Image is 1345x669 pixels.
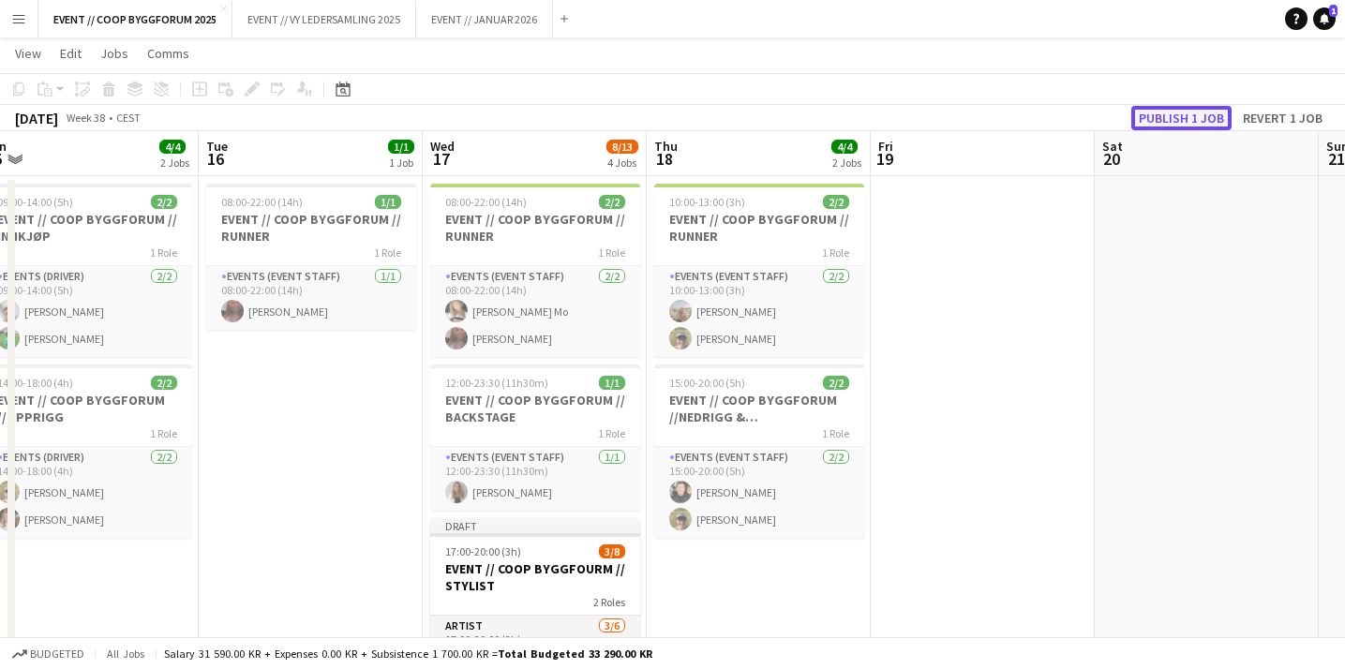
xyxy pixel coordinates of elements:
span: 2/2 [599,195,625,209]
a: Jobs [93,41,136,66]
span: 08:00-22:00 (14h) [445,195,527,209]
span: All jobs [103,647,148,661]
span: 18 [651,148,678,170]
span: 1 Role [822,426,849,440]
span: Week 38 [62,111,109,125]
span: 08:00-22:00 (14h) [221,195,303,209]
app-card-role: Events (Event Staff)1/112:00-23:30 (11h30m)[PERSON_NAME] [430,447,640,511]
app-card-role: Events (Event Staff)1/108:00-22:00 (14h)[PERSON_NAME] [206,266,416,330]
span: 8/13 [606,140,638,154]
span: Fri [878,138,893,155]
app-job-card: 10:00-13:00 (3h)2/2EVENT // COOP BYGGFORUM // RUNNER1 RoleEvents (Event Staff)2/210:00-13:00 (3h)... [654,184,864,357]
button: EVENT // JANUAR 2026 [416,1,553,37]
span: 2 Roles [593,595,625,609]
a: Comms [140,41,197,66]
span: Sat [1102,138,1123,155]
span: 1 Role [150,245,177,260]
div: CEST [116,111,141,125]
h3: EVENT // COOP BYGGFORUM // BACKSTAGE [430,392,640,425]
div: 1 Job [389,156,413,170]
button: Budgeted [9,644,87,664]
span: 1/1 [388,140,414,154]
div: Salary 31 590.00 KR + Expenses 0.00 KR + Subsistence 1 700.00 KR = [164,647,652,661]
span: 2/2 [823,195,849,209]
span: View [15,45,41,62]
span: 1 Role [150,426,177,440]
span: 1 Role [598,426,625,440]
span: 20 [1099,148,1123,170]
span: 1 [1329,5,1338,17]
span: 1 Role [598,245,625,260]
span: 4/4 [831,140,858,154]
span: 4/4 [159,140,186,154]
span: 16 [203,148,228,170]
button: Publish 1 job [1131,106,1232,130]
h3: EVENT // COOP BYGGFORUM // RUNNER [430,211,640,245]
div: Draft [430,518,640,533]
div: 4 Jobs [607,156,637,170]
h3: EVENT // COOP BYGGFORUM //NEDRIGG & TILBAKELEVERING [654,392,864,425]
span: 10:00-13:00 (3h) [669,195,745,209]
span: 1 Role [822,245,849,260]
app-card-role: Events (Event Staff)2/215:00-20:00 (5h)[PERSON_NAME][PERSON_NAME] [654,447,864,538]
h3: EVENT // COOP BYGGFORUM // RUNNER [206,211,416,245]
app-card-role: Events (Event Staff)2/208:00-22:00 (14h)[PERSON_NAME] Mo[PERSON_NAME] [430,266,640,357]
span: Comms [147,45,189,62]
span: 2/2 [151,195,177,209]
button: Revert 1 job [1235,106,1330,130]
span: 1 Role [374,245,401,260]
span: Budgeted [30,647,84,661]
span: Thu [654,138,678,155]
app-job-card: 08:00-22:00 (14h)2/2EVENT // COOP BYGGFORUM // RUNNER1 RoleEvents (Event Staff)2/208:00-22:00 (14... [430,184,640,357]
a: 1 [1313,7,1336,30]
span: 1/1 [375,195,401,209]
span: 17 [427,148,455,170]
span: 1/1 [599,376,625,390]
app-job-card: 08:00-22:00 (14h)1/1EVENT // COOP BYGGFORUM // RUNNER1 RoleEvents (Event Staff)1/108:00-22:00 (14... [206,184,416,330]
span: Tue [206,138,228,155]
span: Jobs [100,45,128,62]
span: 19 [875,148,893,170]
span: Wed [430,138,455,155]
app-job-card: 15:00-20:00 (5h)2/2EVENT // COOP BYGGFORUM //NEDRIGG & TILBAKELEVERING1 RoleEvents (Event Staff)2... [654,364,864,538]
div: [DATE] [15,109,58,127]
span: 12:00-23:30 (11h30m) [445,376,548,390]
div: 2 Jobs [832,156,861,170]
a: Edit [52,41,89,66]
span: 17:00-20:00 (3h) [445,544,521,558]
h3: EVENT // COOP BYGGFORUM // RUNNER [654,211,864,245]
span: Edit [60,45,82,62]
span: Total Budgeted 33 290.00 KR [498,647,652,661]
button: EVENT // COOP BYGGFORUM 2025 [38,1,232,37]
span: 2/2 [151,376,177,390]
span: 2/2 [823,376,849,390]
span: 3/8 [599,544,625,558]
h3: EVENT // COOP BYGGFOURM // STYLIST [430,560,640,594]
a: View [7,41,49,66]
app-job-card: 12:00-23:30 (11h30m)1/1EVENT // COOP BYGGFORUM // BACKSTAGE1 RoleEvents (Event Staff)1/112:00-23:... [430,364,640,511]
app-card-role: Events (Event Staff)2/210:00-13:00 (3h)[PERSON_NAME][PERSON_NAME] [654,266,864,357]
div: 2 Jobs [160,156,189,170]
span: 15:00-20:00 (5h) [669,376,745,390]
button: EVENT // VY LEDERSAMLING 2025 [232,1,416,37]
